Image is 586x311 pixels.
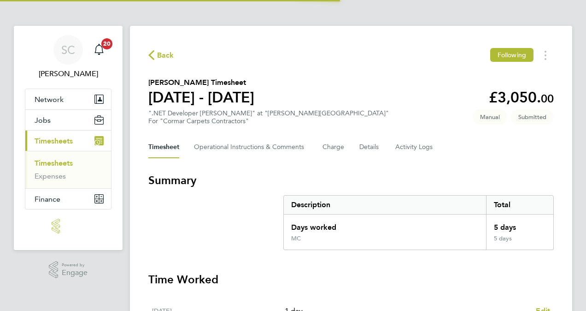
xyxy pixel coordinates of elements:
[284,215,486,235] div: Days worked
[61,44,75,56] span: SC
[90,35,108,65] a: 20
[486,196,553,214] div: Total
[25,35,111,79] a: SC[PERSON_NAME]
[511,109,554,125] span: This timesheet is Submitted.
[25,110,111,130] button: Jobs
[157,50,174,61] span: Back
[52,219,85,233] img: engage-logo-retina.png
[25,68,111,79] span: Stuart Cochrane
[498,51,526,59] span: Following
[395,136,434,158] button: Activity Logs
[148,109,389,125] div: ".NET Developer [PERSON_NAME]" at "[PERSON_NAME][GEOGRAPHIC_DATA]"
[486,235,553,250] div: 5 days
[148,77,254,88] h2: [PERSON_NAME] Timesheet
[35,95,64,104] span: Network
[35,116,51,125] span: Jobs
[62,261,88,269] span: Powered by
[194,136,308,158] button: Operational Instructions & Comments
[291,235,301,242] div: MC
[25,189,111,209] button: Finance
[489,89,554,106] app-decimal: £3,050.
[148,136,179,158] button: Timesheet
[537,48,554,62] button: Timesheets Menu
[25,151,111,188] div: Timesheets
[148,272,554,287] h3: Time Worked
[284,196,486,214] div: Description
[148,173,554,188] h3: Summary
[14,26,123,250] nav: Main navigation
[35,137,73,145] span: Timesheets
[25,131,111,151] button: Timesheets
[35,159,73,167] a: Timesheets
[490,48,533,62] button: Following
[101,38,112,49] span: 20
[322,136,345,158] button: Charge
[49,261,88,279] a: Powered byEngage
[25,219,111,233] a: Go to home page
[35,195,60,203] span: Finance
[283,195,554,250] div: Summary
[486,215,553,235] div: 5 days
[359,136,381,158] button: Details
[473,109,507,125] span: This timesheet was manually created.
[25,89,111,109] button: Network
[62,269,88,277] span: Engage
[35,172,66,180] a: Expenses
[148,88,254,107] h1: [DATE] - [DATE]
[541,92,554,105] span: 00
[148,117,389,125] div: For "Cormar Carpets Contractors"
[148,49,174,61] button: Back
